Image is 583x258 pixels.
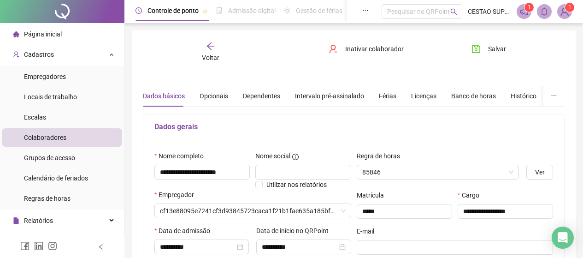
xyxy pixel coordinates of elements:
[465,42,513,56] button: Salvar
[24,51,54,58] span: Cadastros
[154,151,210,161] label: Nome completo
[357,226,380,236] label: E-mail
[296,7,342,14] span: Gestão de férias
[216,7,223,14] span: file-done
[322,42,411,56] button: Inativar colaborador
[48,241,57,251] span: instagram
[154,190,200,200] label: Empregador
[24,30,62,38] span: Página inicial
[256,226,335,236] label: Data de início no QRPoint
[24,134,66,141] span: Colaboradores
[154,121,553,132] h5: Dados gerais
[34,241,43,251] span: linkedin
[24,154,75,162] span: Grupos de acesso
[379,91,396,101] div: Férias
[411,91,436,101] div: Licenças
[143,91,185,101] div: Dados básicos
[13,217,19,224] span: file
[540,7,548,16] span: bell
[357,190,390,200] label: Matrícula
[362,165,514,179] span: 85846
[147,7,199,14] span: Controle de ponto
[24,217,53,224] span: Relatórios
[255,151,290,161] span: Nome social
[154,226,216,236] label: Data de admissão
[329,44,338,54] span: user-delete
[551,92,557,99] span: ellipsis
[24,195,71,202] span: Regras de horas
[24,73,66,80] span: Empregadores
[471,44,481,54] span: save
[98,244,104,250] span: left
[266,181,327,188] span: Utilizar nos relatórios
[295,91,364,101] div: Intervalo pré-assinalado
[24,174,88,182] span: Calendário de feriados
[13,31,19,37] span: home
[451,91,496,101] div: Banco de horas
[528,4,531,11] span: 1
[552,227,574,249] div: Open Intercom Messenger
[526,165,553,180] button: Ver
[511,91,536,101] div: Histórico
[450,8,457,15] span: search
[345,44,404,54] span: Inativar colaborador
[243,91,280,101] div: Dependentes
[284,7,290,14] span: sun
[520,7,528,16] span: notification
[558,5,571,18] img: 84849
[543,85,565,107] button: ellipsis
[24,114,46,121] span: Escalas
[13,51,19,58] span: user-add
[357,151,406,161] label: Regra de horas
[292,154,299,160] span: info-circle
[488,44,506,54] span: Salvar
[206,42,215,51] span: arrow-left
[228,7,276,14] span: Admissão digital
[200,91,228,101] div: Opcionais
[458,190,485,200] label: Cargo
[565,3,574,12] sup: Atualize o seu contato no menu Meus Dados
[202,8,208,14] span: pushpin
[568,4,571,11] span: 1
[202,54,219,61] span: Voltar
[20,241,29,251] span: facebook
[468,6,511,17] span: CESTAO SUPERMERCADOS
[24,93,77,101] span: Locais de trabalho
[160,204,346,218] span: cf13e88095e7241cf3d93845723caca1f21b1fae635a185bf7334f7d4e40126a
[362,7,369,14] span: ellipsis
[524,3,534,12] sup: 1
[135,7,142,14] span: clock-circle
[535,167,545,177] span: Ver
